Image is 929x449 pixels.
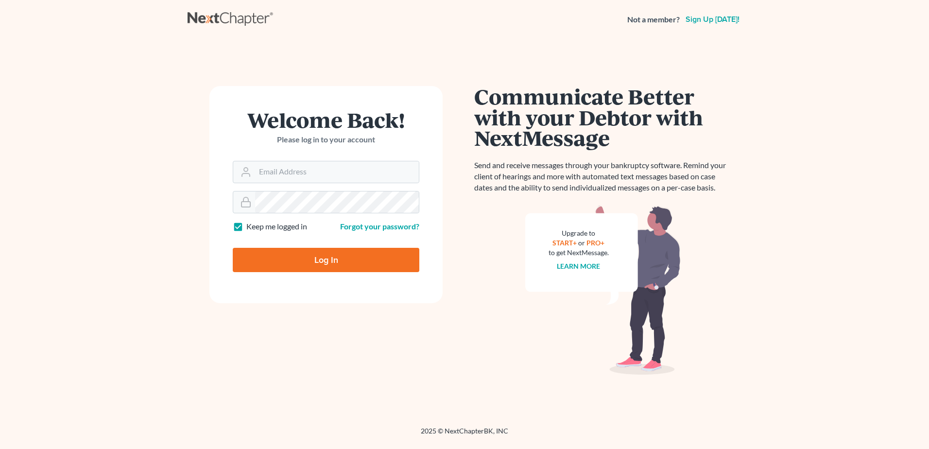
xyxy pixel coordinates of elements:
[553,239,577,247] a: START+
[340,222,419,231] a: Forgot your password?
[474,86,732,148] h1: Communicate Better with your Debtor with NextMessage
[188,426,741,444] div: 2025 © NextChapterBK, INC
[255,161,419,183] input: Email Address
[549,248,609,258] div: to get NextMessage.
[525,205,681,375] img: nextmessage_bg-59042aed3d76b12b5cd301f8e5b87938c9018125f34e5fa2b7a6b67550977c72.svg
[684,16,741,23] a: Sign up [DATE]!
[579,239,585,247] span: or
[549,228,609,238] div: Upgrade to
[233,109,419,130] h1: Welcome Back!
[233,248,419,272] input: Log In
[233,134,419,145] p: Please log in to your account
[246,221,307,232] label: Keep me logged in
[587,239,605,247] a: PRO+
[627,14,680,25] strong: Not a member?
[474,160,732,193] p: Send and receive messages through your bankruptcy software. Remind your client of hearings and mo...
[557,262,601,270] a: Learn more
